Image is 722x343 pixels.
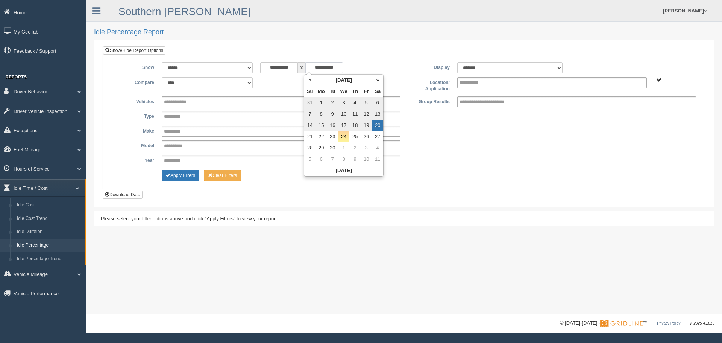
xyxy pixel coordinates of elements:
span: Please select your filter options above and click "Apply Filters" to view your report. [101,216,278,221]
span: to [298,62,305,73]
a: Southern [PERSON_NAME] [118,6,251,17]
td: 31 [304,97,315,108]
td: 15 [315,120,327,131]
th: [DATE] [304,165,383,176]
td: 21 [304,131,315,142]
td: 3 [338,97,349,108]
label: Location/ Application [404,77,454,93]
td: 24 [338,131,349,142]
td: 4 [349,97,361,108]
label: Group Results [404,96,454,105]
td: 6 [372,97,383,108]
label: Compare [109,77,158,86]
th: Th [349,86,361,97]
td: 4 [372,142,383,154]
label: Model [109,140,158,149]
label: Vehicles [109,96,158,105]
button: Change Filter Options [204,170,241,181]
td: 2 [349,142,361,154]
td: 29 [315,142,327,154]
th: [DATE] [315,75,372,86]
td: 28 [304,142,315,154]
td: 11 [372,154,383,165]
td: 7 [304,108,315,120]
td: 5 [304,154,315,165]
td: 14 [304,120,315,131]
td: 18 [349,120,361,131]
label: Make [109,126,158,135]
label: Type [109,111,158,120]
div: © [DATE]-[DATE] - ™ [560,319,714,327]
a: Show/Hide Report Options [103,46,165,55]
a: Idle Cost [14,198,85,212]
td: 10 [361,154,372,165]
td: 16 [327,120,338,131]
label: Year [109,155,158,164]
button: Change Filter Options [162,170,199,181]
td: 30 [327,142,338,154]
img: Gridline [600,320,643,327]
th: Fr [361,86,372,97]
td: 26 [361,131,372,142]
h2: Idle Percentage Report [94,29,714,36]
td: 12 [361,108,372,120]
th: « [304,75,315,86]
td: 3 [361,142,372,154]
th: We [338,86,349,97]
td: 22 [315,131,327,142]
td: 27 [372,131,383,142]
label: Display [404,62,454,71]
td: 7 [327,154,338,165]
th: Su [304,86,315,97]
td: 1 [338,142,349,154]
td: 1 [315,97,327,108]
th: Mo [315,86,327,97]
a: Idle Percentage Trend [14,252,85,266]
td: 23 [327,131,338,142]
td: 9 [327,108,338,120]
th: Sa [372,86,383,97]
a: Idle Percentage [14,239,85,252]
th: » [372,75,383,86]
button: Download Data [103,191,143,199]
label: Show [109,62,158,71]
td: 20 [372,120,383,131]
td: 10 [338,108,349,120]
th: Tu [327,86,338,97]
td: 6 [315,154,327,165]
a: Idle Duration [14,225,85,239]
a: Privacy Policy [657,321,680,325]
a: Idle Cost Trend [14,212,85,226]
td: 25 [349,131,361,142]
td: 8 [338,154,349,165]
td: 11 [349,108,361,120]
td: 17 [338,120,349,131]
td: 8 [315,108,327,120]
td: 5 [361,97,372,108]
td: 19 [361,120,372,131]
td: 2 [327,97,338,108]
td: 9 [349,154,361,165]
span: v. 2025.4.2019 [690,321,714,325]
td: 13 [372,108,383,120]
